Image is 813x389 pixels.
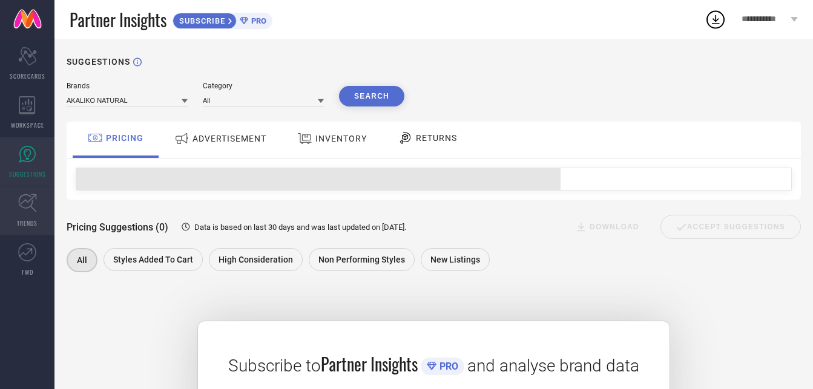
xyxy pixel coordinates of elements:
[173,16,228,25] span: SUBSCRIBE
[67,82,188,90] div: Brands
[248,16,266,25] span: PRO
[173,10,272,29] a: SUBSCRIBEPRO
[17,218,38,227] span: TRENDS
[339,86,404,106] button: Search
[106,133,143,143] span: PRICING
[203,82,324,90] div: Category
[705,8,726,30] div: Open download list
[436,361,458,372] span: PRO
[67,221,168,233] span: Pricing Suggestions (0)
[113,255,193,264] span: Styles Added To Cart
[228,356,321,376] span: Subscribe to
[193,134,266,143] span: ADVERTISEMENT
[22,267,33,276] span: FWD
[321,351,418,376] span: Partner Insights
[219,255,293,264] span: High Consideration
[9,169,46,178] span: SUGGESTIONS
[10,71,45,80] span: SCORECARDS
[77,255,87,265] span: All
[70,7,166,32] span: Partner Insights
[318,255,405,264] span: Non Performing Styles
[67,57,130,67] h1: SUGGESTIONS
[416,133,457,143] span: RETURNS
[194,223,406,232] span: Data is based on last 30 days and was last updated on [DATE] .
[315,134,367,143] span: INVENTORY
[11,120,44,129] span: WORKSPACE
[660,215,801,239] div: Accept Suggestions
[467,356,639,376] span: and analyse brand data
[430,255,480,264] span: New Listings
